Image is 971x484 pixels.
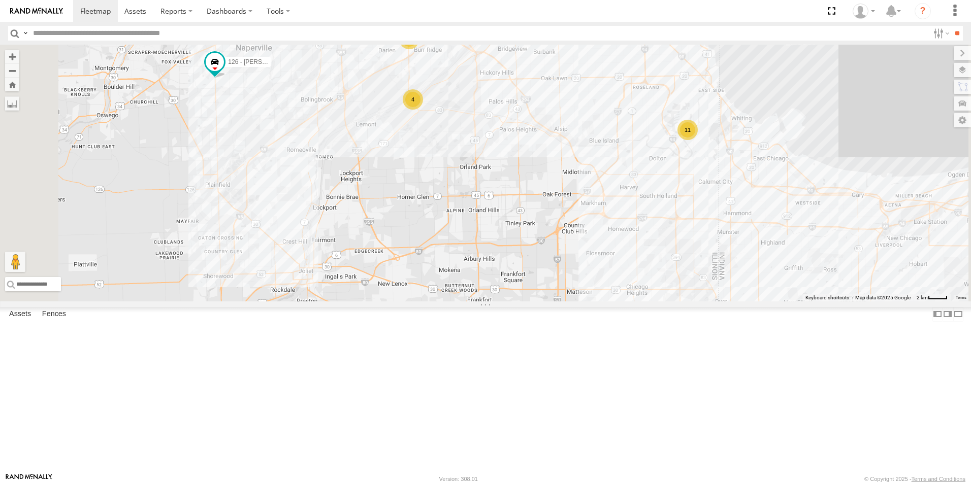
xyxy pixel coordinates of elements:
[21,26,29,41] label: Search Query
[228,59,294,66] span: 126 - [PERSON_NAME]
[917,295,928,300] span: 2 km
[914,294,951,301] button: Map Scale: 2 km per 35 pixels
[956,296,966,300] a: Terms (opens in new tab)
[932,307,943,322] label: Dock Summary Table to the Left
[953,307,963,322] label: Hide Summary Table
[5,96,19,111] label: Measure
[912,476,965,482] a: Terms and Conditions
[5,50,19,63] button: Zoom in
[954,113,971,127] label: Map Settings
[5,78,19,91] button: Zoom Home
[929,26,951,41] label: Search Filter Options
[10,8,63,15] img: rand-logo.svg
[6,474,52,484] a: Visit our Website
[943,307,953,322] label: Dock Summary Table to the Right
[677,120,698,140] div: 11
[805,294,849,301] button: Keyboard shortcuts
[4,307,36,321] label: Assets
[5,252,25,272] button: Drag Pegman onto the map to open Street View
[849,4,879,19] div: Ed Pruneda
[864,476,965,482] div: © Copyright 2025 -
[439,476,478,482] div: Version: 308.01
[403,89,423,110] div: 4
[5,63,19,78] button: Zoom out
[855,295,911,300] span: Map data ©2025 Google
[37,307,71,321] label: Fences
[915,3,931,19] i: ?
